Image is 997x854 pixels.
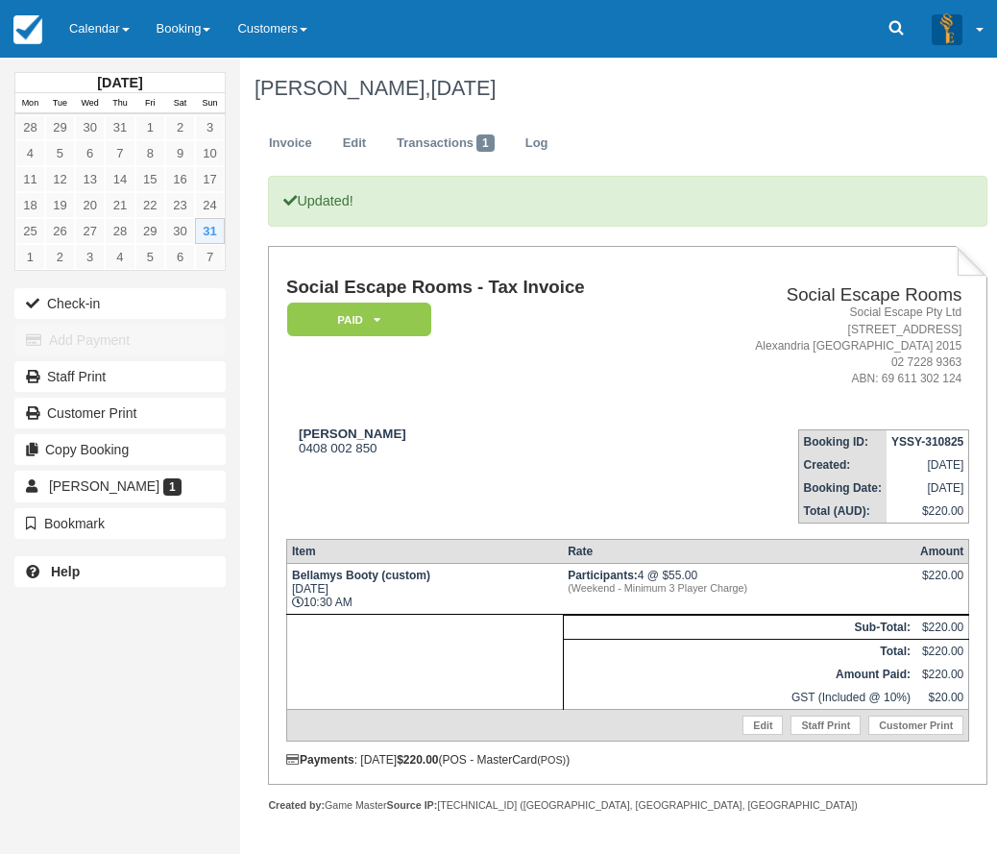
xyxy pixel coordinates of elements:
[165,93,195,114] th: Sat
[286,540,563,564] th: Item
[286,753,354,767] strong: Payments
[14,508,226,539] button: Bookmark
[286,302,425,337] a: Paid
[286,564,563,615] td: [DATE] 10:30 AM
[915,663,969,686] td: $220.00
[15,218,45,244] a: 25
[430,76,496,100] span: [DATE]
[476,134,495,152] span: 1
[15,140,45,166] a: 4
[135,93,165,114] th: Fri
[165,140,195,166] a: 9
[105,244,134,270] a: 4
[105,192,134,218] a: 21
[195,192,225,218] a: 24
[75,93,105,114] th: Wed
[798,453,887,476] th: Created:
[887,453,969,476] td: [DATE]
[563,640,915,664] th: Total:
[915,686,969,710] td: $20.00
[328,125,380,162] a: Edit
[75,114,105,140] a: 30
[299,427,406,441] strong: [PERSON_NAME]
[45,166,75,192] a: 12
[163,478,182,496] span: 1
[13,15,42,44] img: checkfront-main-nav-mini-logo.png
[165,114,195,140] a: 2
[75,244,105,270] a: 3
[165,166,195,192] a: 16
[563,663,915,686] th: Amount Paid:
[45,192,75,218] a: 19
[75,166,105,192] a: 13
[255,77,974,100] h1: [PERSON_NAME],
[798,500,887,524] th: Total (AUD):
[287,303,431,336] em: Paid
[511,125,563,162] a: Log
[14,288,226,319] button: Check-in
[563,540,915,564] th: Rate
[255,125,327,162] a: Invoice
[268,176,987,227] p: Updated!
[268,798,987,813] div: Game Master [TECHNICAL_ID] ([GEOGRAPHIC_DATA], [GEOGRAPHIC_DATA], [GEOGRAPHIC_DATA])
[15,166,45,192] a: 11
[45,218,75,244] a: 26
[563,686,915,710] td: GST (Included @ 10%)
[397,753,438,767] strong: $220.00
[868,716,963,735] a: Customer Print
[75,192,105,218] a: 20
[286,753,969,767] div: : [DATE] (POS - MasterCard )
[105,114,134,140] a: 31
[268,799,325,811] strong: Created by:
[195,166,225,192] a: 17
[195,244,225,270] a: 7
[135,218,165,244] a: 29
[537,754,566,766] small: (POS)
[165,218,195,244] a: 30
[798,476,887,500] th: Booking Date:
[790,716,861,735] a: Staff Print
[97,75,142,90] strong: [DATE]
[51,564,80,579] b: Help
[14,556,226,587] a: Help
[686,305,961,387] address: Social Escape Pty Ltd [STREET_ADDRESS] Alexandria [GEOGRAPHIC_DATA] 2015 02 7228 9363 ABN: 69 611...
[105,140,134,166] a: 7
[14,361,226,392] a: Staff Print
[15,114,45,140] a: 28
[563,616,915,640] th: Sub-Total:
[135,114,165,140] a: 1
[135,140,165,166] a: 8
[686,285,961,305] h2: Social Escape Rooms
[45,114,75,140] a: 29
[915,540,969,564] th: Amount
[165,244,195,270] a: 6
[387,799,438,811] strong: Source IP:
[105,93,134,114] th: Thu
[75,140,105,166] a: 6
[887,476,969,500] td: [DATE]
[75,218,105,244] a: 27
[742,716,783,735] a: Edit
[45,93,75,114] th: Tue
[286,278,678,298] h1: Social Escape Rooms - Tax Invoice
[195,218,225,244] a: 31
[920,569,963,598] div: $220.00
[195,93,225,114] th: Sun
[563,564,915,615] td: 4 @ $55.00
[105,166,134,192] a: 14
[568,569,638,582] strong: Participants
[887,500,969,524] td: $220.00
[14,471,226,501] a: [PERSON_NAME] 1
[14,398,226,428] a: Customer Print
[915,616,969,640] td: $220.00
[135,244,165,270] a: 5
[135,192,165,218] a: 22
[382,125,509,162] a: Transactions1
[932,13,962,44] img: A3
[195,114,225,140] a: 3
[195,140,225,166] a: 10
[45,244,75,270] a: 2
[15,93,45,114] th: Mon
[568,582,911,594] em: (Weekend - Minimum 3 Player Charge)
[798,430,887,454] th: Booking ID:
